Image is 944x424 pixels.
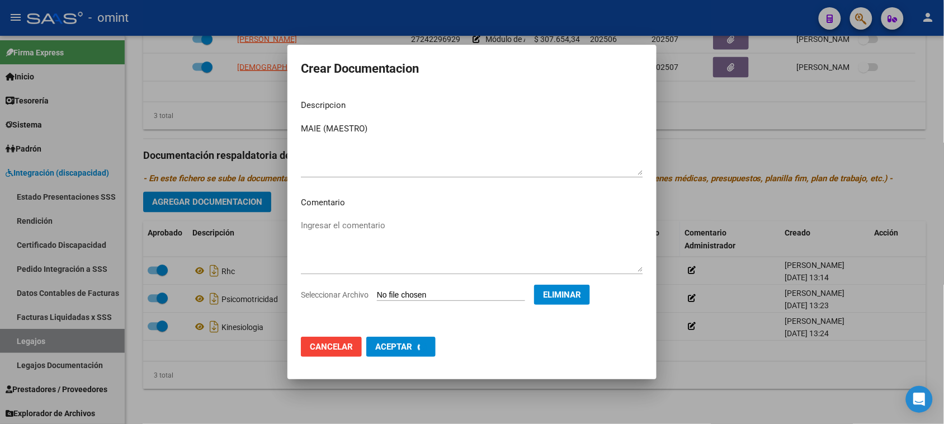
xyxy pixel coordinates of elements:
[310,342,353,352] span: Cancelar
[543,290,581,300] span: Eliminar
[534,285,590,305] button: Eliminar
[906,386,933,413] div: Open Intercom Messenger
[301,337,362,357] button: Cancelar
[366,337,436,357] button: Aceptar
[301,99,643,112] p: Descripcion
[375,342,412,352] span: Aceptar
[301,58,643,79] h2: Crear Documentacion
[301,196,643,209] p: Comentario
[301,290,369,299] span: Seleccionar Archivo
